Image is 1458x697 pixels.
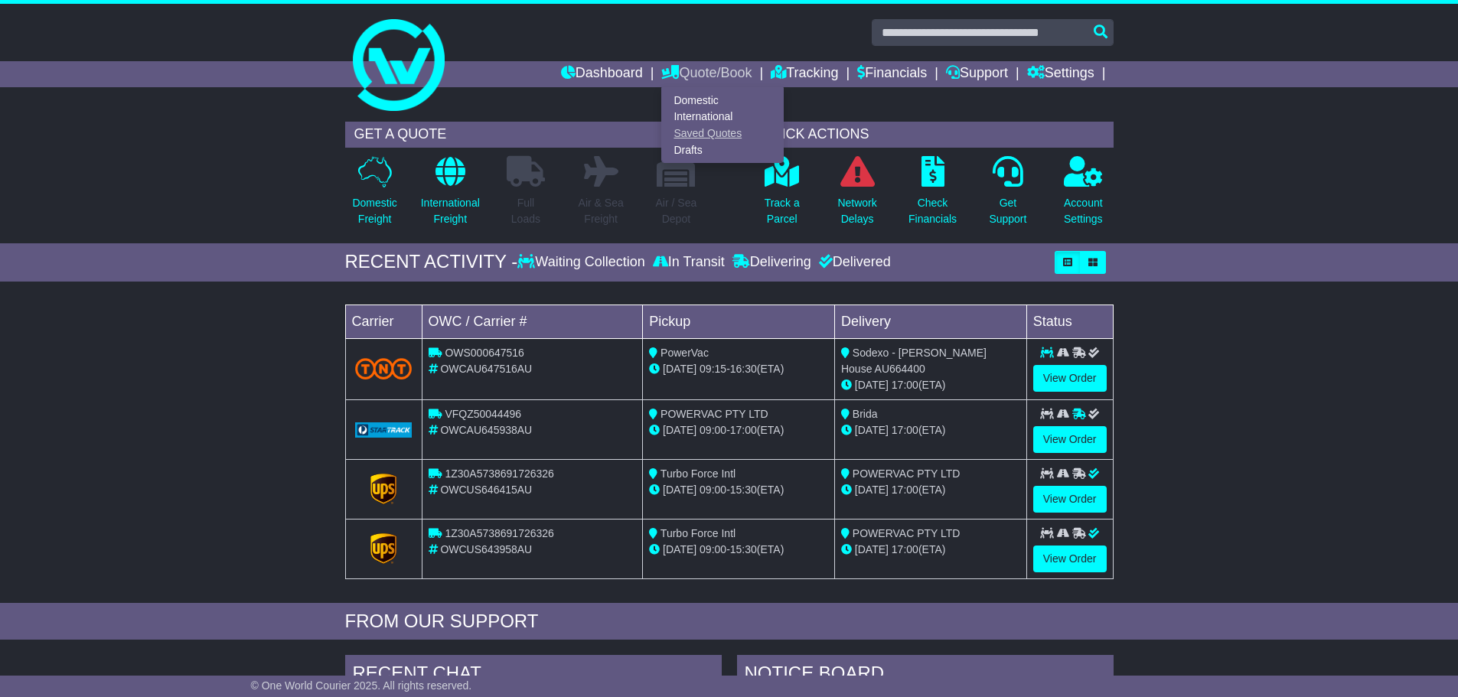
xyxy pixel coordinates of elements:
span: OWCUS646415AU [440,484,532,496]
p: Network Delays [837,195,876,227]
span: OWCAU647516AU [440,363,532,375]
span: 15:30 [730,543,757,555]
a: Track aParcel [764,155,801,236]
span: OWCUS643958AU [440,543,532,555]
a: DomesticFreight [351,155,397,236]
a: View Order [1033,426,1107,453]
span: [DATE] [855,424,889,436]
td: OWC / Carrier # [422,305,643,338]
span: © One World Courier 2025. All rights reserved. [251,679,472,692]
span: 17:00 [892,484,918,496]
span: Turbo Force Intl [661,467,736,480]
span: OWS000647516 [445,347,524,359]
a: AccountSettings [1063,155,1104,236]
p: Track a Parcel [765,195,800,227]
td: Status [1026,305,1113,338]
div: In Transit [649,254,729,271]
a: Settings [1027,61,1094,87]
p: Air & Sea Freight [579,195,624,227]
div: Delivering [729,254,815,271]
span: POWERVAC PTY LTD [853,467,961,480]
div: - (ETA) [649,422,828,438]
div: - (ETA) [649,361,828,377]
div: - (ETA) [649,482,828,498]
div: (ETA) [841,542,1020,558]
span: [DATE] [663,363,696,375]
span: 09:00 [700,484,726,496]
a: Dashboard [561,61,643,87]
img: GetCarrierServiceLogo [355,422,413,438]
span: 1Z30A5738691726326 [445,527,553,539]
span: 09:00 [700,543,726,555]
td: Pickup [643,305,835,338]
span: 1Z30A5738691726326 [445,467,553,480]
div: FROM OUR SUPPORT [345,611,1114,633]
td: Carrier [345,305,422,338]
span: 16:30 [730,363,757,375]
span: [DATE] [855,543,889,555]
span: 17:00 [892,424,918,436]
a: CheckFinancials [908,155,957,236]
div: NOTICE BOARD [737,655,1114,696]
span: POWERVAC PTY LTD [661,408,768,420]
a: View Order [1033,365,1107,392]
img: TNT_Domestic.png [355,358,413,379]
a: International [662,109,783,125]
span: Turbo Force Intl [661,527,736,539]
p: Account Settings [1064,195,1103,227]
div: Delivered [815,254,891,271]
p: Domestic Freight [352,195,396,227]
a: Financials [857,61,927,87]
a: NetworkDelays [837,155,877,236]
span: PowerVac [661,347,709,359]
span: 17:00 [892,379,918,391]
a: Saved Quotes [662,125,783,142]
a: Domestic [662,92,783,109]
span: [DATE] [663,543,696,555]
a: GetSupport [988,155,1027,236]
div: RECENT ACTIVITY - [345,251,518,273]
p: Full Loads [507,195,545,227]
img: GetCarrierServiceLogo [370,533,396,564]
div: (ETA) [841,422,1020,438]
a: Support [946,61,1008,87]
a: View Order [1033,546,1107,572]
span: 17:00 [892,543,918,555]
p: Check Financials [908,195,957,227]
img: GetCarrierServiceLogo [370,474,396,504]
div: (ETA) [841,482,1020,498]
span: [DATE] [663,424,696,436]
span: 17:00 [730,424,757,436]
span: VFQZ50044496 [445,408,521,420]
div: - (ETA) [649,542,828,558]
div: RECENT CHAT [345,655,722,696]
p: Air / Sea Depot [656,195,697,227]
td: Delivery [834,305,1026,338]
span: Sodexo - [PERSON_NAME] House AU664400 [841,347,987,375]
span: POWERVAC PTY LTD [853,527,961,539]
a: InternationalFreight [420,155,481,236]
p: International Freight [421,195,480,227]
div: GET A QUOTE [345,122,706,148]
div: QUICK ACTIONS [752,122,1114,148]
p: Get Support [989,195,1026,227]
span: OWCAU645938AU [440,424,532,436]
span: [DATE] [663,484,696,496]
a: Tracking [771,61,838,87]
span: [DATE] [855,484,889,496]
span: 15:30 [730,484,757,496]
div: Waiting Collection [517,254,648,271]
div: (ETA) [841,377,1020,393]
a: Quote/Book [661,61,752,87]
div: Quote/Book [661,87,784,163]
span: 09:15 [700,363,726,375]
a: Drafts [662,142,783,158]
span: Brida [853,408,878,420]
span: [DATE] [855,379,889,391]
span: 09:00 [700,424,726,436]
a: View Order [1033,486,1107,513]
